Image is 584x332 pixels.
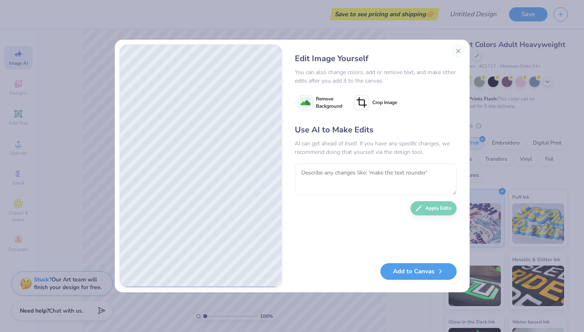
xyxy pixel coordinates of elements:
span: Crop Image [372,99,397,106]
span: Remove Background [316,95,342,110]
div: You can also change colors, add or remove text, and make other edits after you add it to the canvas. [295,68,457,85]
button: Remove Background [295,92,346,113]
div: AI can get ahead of itself. If you have any specific changes, we recommend doing that yourself vi... [295,139,457,156]
div: Use AI to Make Edits [295,124,457,136]
button: Add to Canvas [380,263,457,280]
button: Close [452,45,465,57]
button: Crop Image [351,92,402,113]
div: Edit Image Yourself [295,53,457,65]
